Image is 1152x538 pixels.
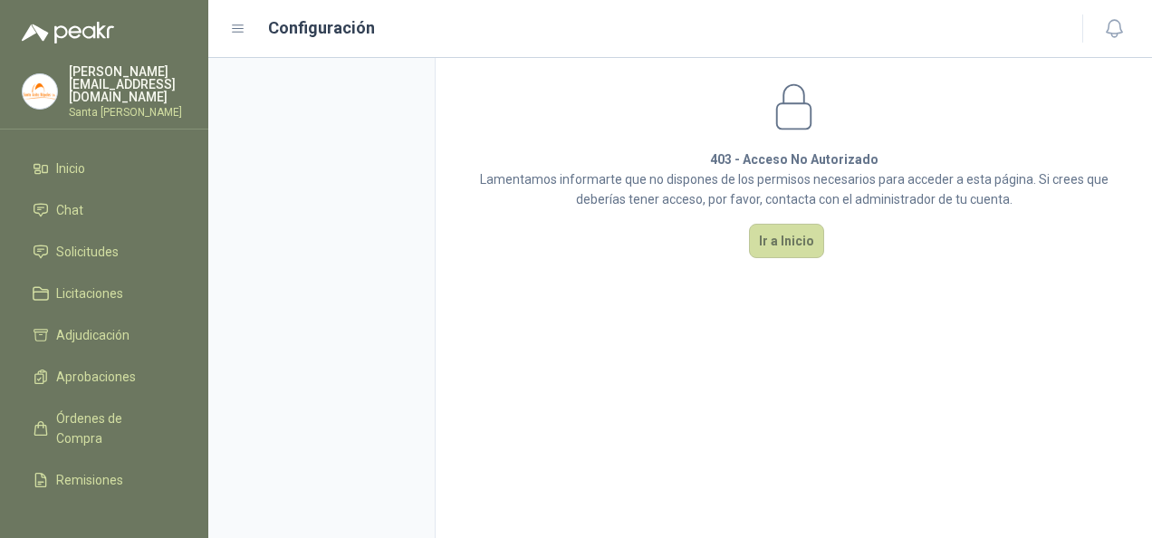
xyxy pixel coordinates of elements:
[22,235,187,269] a: Solicitudes
[56,470,123,490] span: Remisiones
[56,283,123,303] span: Licitaciones
[22,463,187,497] a: Remisiones
[56,242,119,262] span: Solicitudes
[69,65,187,103] p: [PERSON_NAME] [EMAIL_ADDRESS][DOMAIN_NAME]
[22,22,114,43] img: Logo peakr
[22,318,187,352] a: Adjudicación
[22,401,187,456] a: Órdenes de Compra
[22,151,187,186] a: Inicio
[56,367,136,387] span: Aprobaciones
[56,159,85,178] span: Inicio
[268,15,375,41] h1: Configuración
[478,169,1110,209] p: Lamentamos informarte que no dispones de los permisos necesarios para acceder a esta página. Si c...
[22,193,187,227] a: Chat
[22,276,187,311] a: Licitaciones
[56,325,130,345] span: Adjudicación
[56,408,169,448] span: Órdenes de Compra
[22,360,187,394] a: Aprobaciones
[23,74,57,109] img: Company Logo
[749,224,824,258] button: Ir a Inicio
[56,200,83,220] span: Chat
[478,149,1110,169] h1: 403 - Acceso No Autorizado
[69,107,187,118] p: Santa [PERSON_NAME]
